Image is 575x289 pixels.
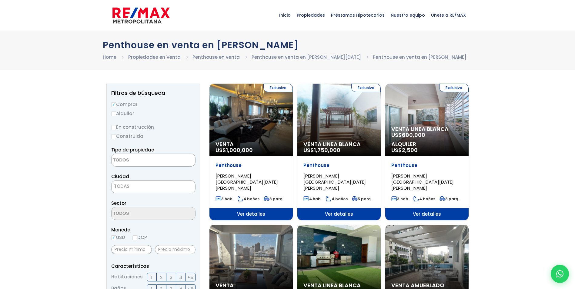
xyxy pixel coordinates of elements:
span: 3 hab. [391,196,409,201]
label: DOP [132,234,147,241]
span: 5 parq. [352,196,372,201]
label: En construcción [111,123,196,131]
span: 2,500 [402,146,418,154]
input: En construcción [111,125,116,130]
h1: Penthouse en venta en [PERSON_NAME] [103,40,473,50]
span: 1,750,000 [314,146,340,154]
span: Habitaciones [111,273,143,281]
a: Penthouse en venta en [PERSON_NAME][DATE] [252,54,361,60]
span: 1,000,000 [226,146,253,154]
span: 3 [170,274,172,281]
textarea: Search [112,207,170,220]
span: Inicio [276,6,294,24]
span: Venta [216,282,287,288]
span: TODAS [112,182,195,191]
a: Exclusiva Venta Linea Blanca US$1,750,000 Penthouse [PERSON_NAME][GEOGRAPHIC_DATA][DATE][PERSON_N... [297,84,381,220]
span: Moneda [111,226,196,234]
span: +5 [187,274,193,281]
input: DOP [132,235,137,240]
span: 4 hab. [303,196,322,201]
span: [PERSON_NAME][GEOGRAPHIC_DATA][DATE][PERSON_NAME] [303,173,366,191]
input: Construida [111,134,116,139]
input: Comprar [111,102,116,107]
span: US$ [216,146,253,154]
span: US$ [303,146,340,154]
span: Únete a RE/MAX [428,6,469,24]
span: 2 [160,274,162,281]
span: US$ [391,131,425,139]
span: Alquiler [391,141,463,147]
label: Alquilar [111,110,196,117]
a: Exclusiva Venta US$1,000,000 Penthouse [PERSON_NAME][GEOGRAPHIC_DATA][DATE][PERSON_NAME] 3 hab. 4... [209,84,293,220]
span: Venta Linea Blanca [303,141,375,147]
input: USD [111,235,116,240]
span: Venta [216,141,287,147]
span: 4 [179,274,182,281]
span: Tipo de propiedad [111,147,155,153]
a: Penthouse en venta [192,54,240,60]
h2: Filtros de búsqueda [111,90,196,96]
span: Ciudad [111,173,129,180]
span: [PERSON_NAME][GEOGRAPHIC_DATA][DATE][PERSON_NAME] [216,173,278,191]
span: 600,000 [402,131,425,139]
input: Alquilar [111,111,116,116]
span: Nuestro equipo [388,6,428,24]
span: TODAS [114,183,129,189]
span: 1 [151,274,152,281]
span: Ver detalles [385,208,469,220]
span: 4 baños [326,196,348,201]
img: remax-metropolitana-logo [112,6,170,25]
span: Venta Amueblado [391,282,463,288]
span: Ver detalles [209,208,293,220]
label: Construida [111,132,196,140]
p: Penthouse [216,162,287,168]
span: Exclusiva [439,84,469,92]
span: 4 baños [238,196,259,201]
label: USD [111,234,125,241]
span: Venta Linea Blanca [303,282,375,288]
span: US$ [391,146,418,154]
span: Ver detalles [297,208,381,220]
input: Precio mínimo [111,245,152,254]
span: Venta Linea Blanca [391,126,463,132]
span: Sector [111,200,126,206]
a: Home [103,54,116,60]
span: 3 parq. [264,196,283,201]
span: Exclusiva [351,84,381,92]
p: Penthouse [303,162,375,168]
span: 4 baños [413,196,435,201]
a: Exclusiva Venta Linea Blanca US$600,000 Alquiler US$2,500 Penthouse [PERSON_NAME][GEOGRAPHIC_DATA... [385,84,469,220]
p: Penthouse [391,162,463,168]
span: Exclusiva [263,84,293,92]
textarea: Search [112,154,170,167]
a: Propiedades en Venta [128,54,181,60]
span: Préstamos Hipotecarios [328,6,388,24]
label: Comprar [111,101,196,108]
p: Características [111,262,196,270]
li: Penthouse en venta en [PERSON_NAME] [373,53,466,61]
span: [PERSON_NAME][GEOGRAPHIC_DATA][DATE][PERSON_NAME] [391,173,454,191]
span: TODAS [111,180,196,193]
span: 3 hab. [216,196,233,201]
span: Propiedades [294,6,328,24]
span: 3 parq. [440,196,459,201]
input: Precio máximo [155,245,196,254]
